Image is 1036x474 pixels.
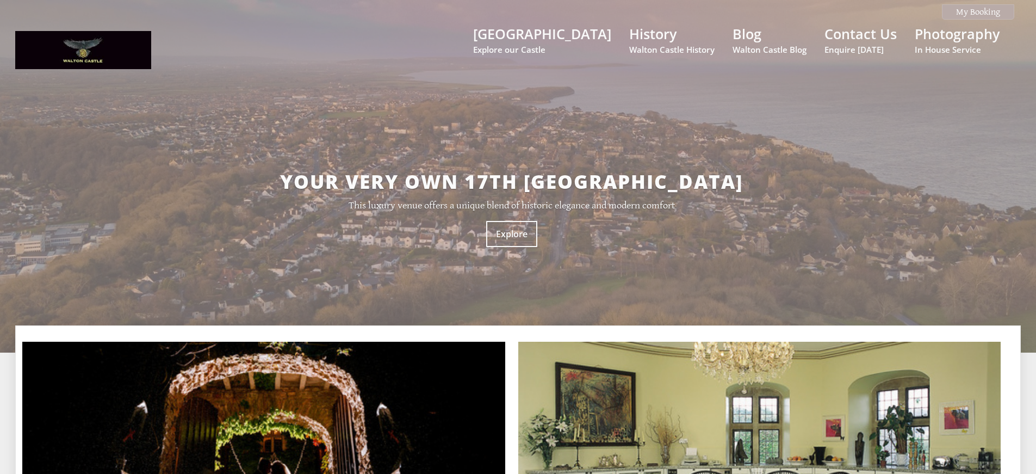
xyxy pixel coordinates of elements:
[115,169,909,194] h2: Your very own 17th [GEOGRAPHIC_DATA]
[915,24,1000,55] a: PhotographyIn House Service
[824,24,897,55] a: Contact UsEnquire [DATE]
[942,4,1014,20] a: My Booking
[824,44,897,55] small: Enquire [DATE]
[629,44,715,55] small: Walton Castle History
[115,200,909,211] p: This luxury venue offers a unique blend of historic elegance and modern comfort
[15,31,151,69] img: Walton Castle
[915,44,1000,55] small: In House Service
[473,24,611,55] a: [GEOGRAPHIC_DATA]Explore our Castle
[733,24,807,55] a: BlogWalton Castle Blog
[733,44,807,55] small: Walton Castle Blog
[473,44,611,55] small: Explore our Castle
[629,24,715,55] a: HistoryWalton Castle History
[486,221,537,247] a: Explore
